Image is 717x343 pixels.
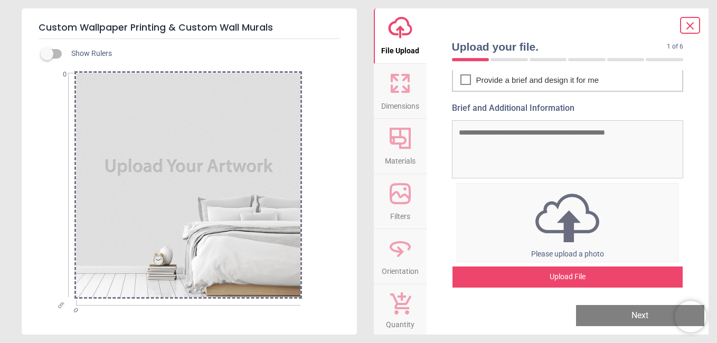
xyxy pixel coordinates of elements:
span: Please upload a photo [531,250,604,258]
span: File Upload [381,41,419,56]
span: Provide a brief and design it for me [476,74,599,85]
button: Dimensions [374,64,427,119]
iframe: Brevo live chat [675,301,706,332]
span: 0 [46,70,67,79]
span: Orientation [382,261,419,277]
span: 0 [71,306,78,313]
h5: Custom Wallpaper Printing & Custom Wall Murals [39,17,340,39]
img: upload icon [457,190,678,245]
button: Materials [374,119,427,174]
span: Upload your file. [452,39,667,54]
div: Upload File [452,266,683,288]
span: Quantity [386,315,414,330]
button: Next [576,305,704,326]
span: Dimensions [381,96,419,112]
span: cm [56,300,65,309]
button: Orientation [374,229,427,284]
button: Quantity [374,284,427,337]
span: Filters [390,206,410,222]
span: 1 of 6 [667,42,683,51]
button: Filters [374,174,427,229]
span: Materials [385,151,416,167]
div: Show Rulers [47,47,357,60]
label: Brief and Additional Information [452,102,684,114]
button: File Upload [374,8,427,63]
